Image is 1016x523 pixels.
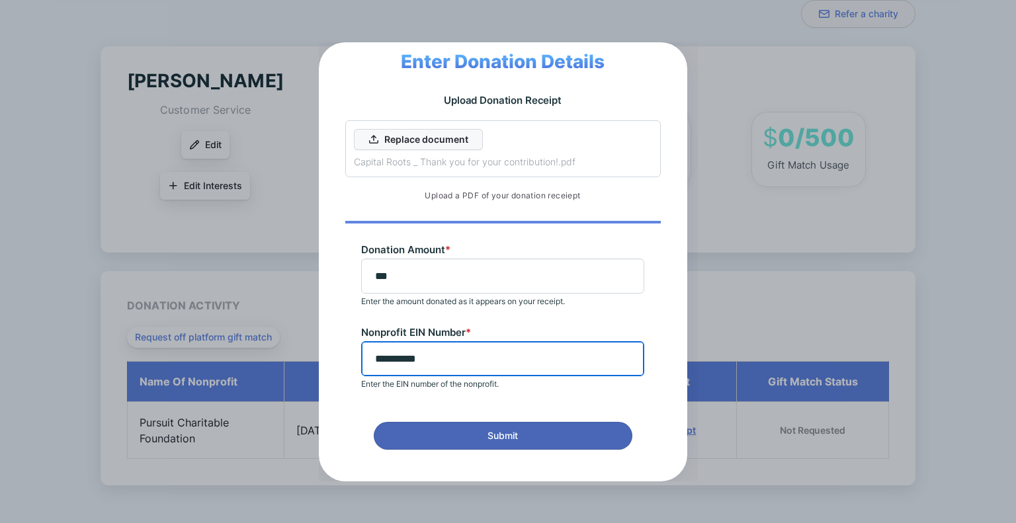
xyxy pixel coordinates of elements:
span: Enter the amount donated as it appears on your receipt. [361,296,565,306]
span: Enter the EIN number of the nonprofit. [361,379,499,389]
button: Submit [374,422,632,450]
span: Replace document [384,133,468,146]
span: Enter Donation Details [401,50,605,73]
button: Replace document [354,129,483,150]
label: Nonprofit EIN Number [361,326,471,339]
label: Donation Amount [361,243,450,256]
div: Capital Roots _ Thank you for your contribution!.pdf [354,155,575,169]
div: Upload a PDF of your donation receiept [425,190,580,201]
span: Submit [487,429,518,442]
div: Upload Donation Receipt [444,94,562,107]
